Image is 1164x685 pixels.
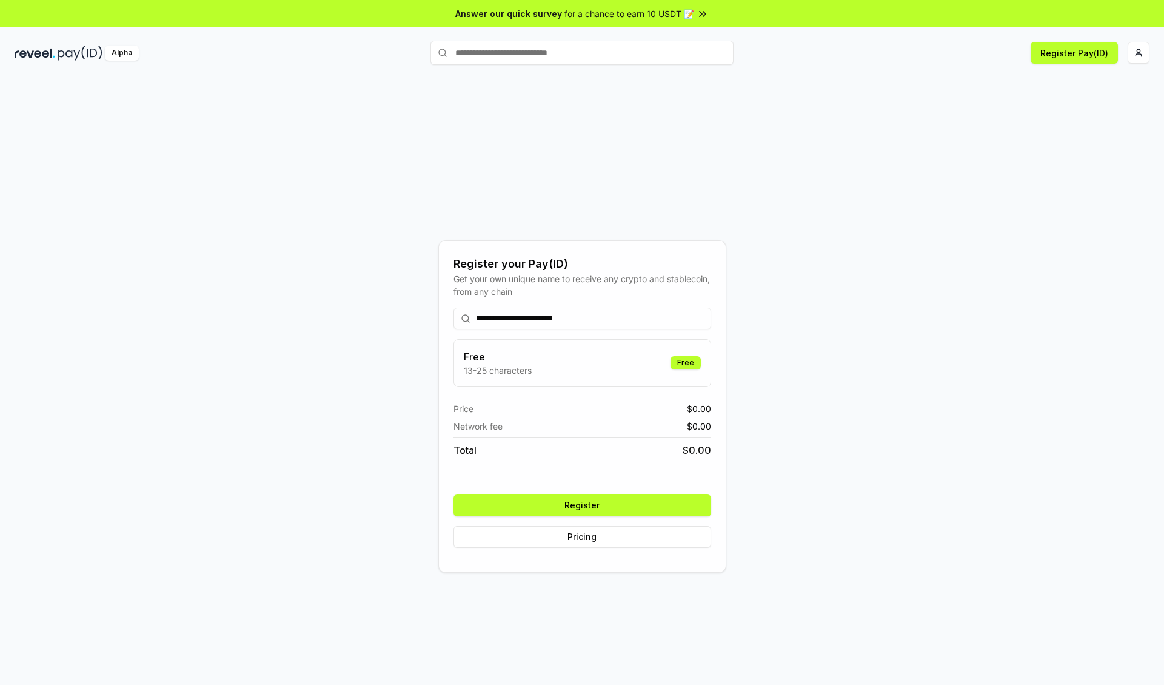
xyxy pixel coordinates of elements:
[564,7,694,20] span: for a chance to earn 10 USDT 📝
[453,272,711,298] div: Get your own unique name to receive any crypto and stablecoin, from any chain
[453,402,473,415] span: Price
[464,349,532,364] h3: Free
[683,443,711,457] span: $ 0.00
[687,420,711,433] span: $ 0.00
[453,494,711,516] button: Register
[15,46,55,61] img: reveel_dark
[453,526,711,548] button: Pricing
[671,356,701,369] div: Free
[105,46,139,61] div: Alpha
[453,443,477,457] span: Total
[464,364,532,377] p: 13-25 characters
[58,46,102,61] img: pay_id
[453,420,503,433] span: Network fee
[1031,42,1118,64] button: Register Pay(ID)
[687,402,711,415] span: $ 0.00
[455,7,562,20] span: Answer our quick survey
[453,255,711,272] div: Register your Pay(ID)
